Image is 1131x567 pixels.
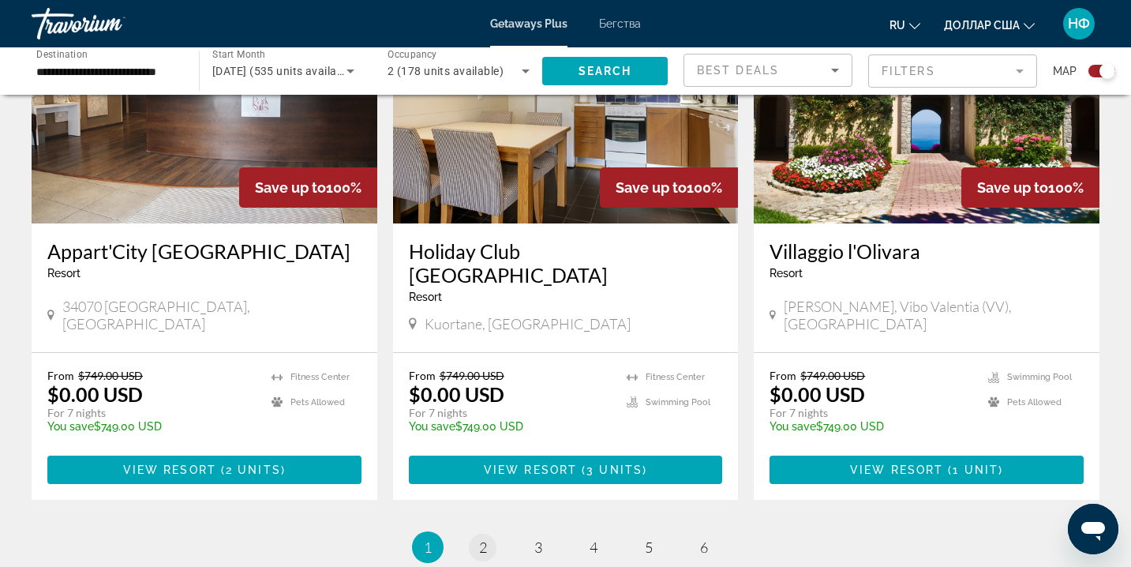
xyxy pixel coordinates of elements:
[943,464,1003,476] span: ( )
[590,539,597,556] span: 4
[440,369,504,382] span: $749.00 USD
[255,179,326,196] span: Save up to
[599,17,641,30] a: Бегства
[616,179,687,196] span: Save up to
[770,456,1084,484] button: View Resort(1 unit)
[953,464,998,476] span: 1 unit
[1058,7,1099,40] button: Меню пользователя
[800,369,865,382] span: $749.00 USD
[123,464,216,476] span: View Resort
[697,61,839,80] mat-select: Sort by
[490,17,567,30] a: Getaways Plus
[1007,397,1062,407] span: Pets Allowed
[32,3,189,44] a: Травориум
[479,539,487,556] span: 2
[47,420,94,433] span: You save
[226,464,281,476] span: 2 units
[600,167,738,208] div: 100%
[977,179,1048,196] span: Save up to
[534,539,542,556] span: 3
[770,239,1084,263] a: Villaggio l'Olivara
[36,48,88,59] span: Destination
[770,382,865,406] p: $0.00 USD
[290,372,350,382] span: Fitness Center
[770,420,816,433] span: You save
[697,64,779,77] span: Best Deals
[770,369,796,382] span: From
[425,315,631,332] span: Kuortane, [GEOGRAPHIC_DATA]
[646,397,710,407] span: Swimming Pool
[484,464,577,476] span: View Resort
[78,369,143,382] span: $749.00 USD
[645,539,653,556] span: 5
[889,13,920,36] button: Изменить язык
[409,369,436,382] span: From
[47,420,256,433] p: $749.00 USD
[409,382,504,406] p: $0.00 USD
[1053,60,1077,82] span: Map
[784,298,1084,332] span: [PERSON_NAME], Vibo Valentia (VV), [GEOGRAPHIC_DATA]
[388,65,504,77] span: 2 (178 units available)
[409,420,455,433] span: You save
[961,167,1099,208] div: 100%
[700,539,708,556] span: 6
[32,531,1099,563] nav: Pagination
[47,369,74,382] span: From
[47,456,361,484] button: View Resort(2 units)
[1068,504,1118,554] iframe: Кнопка запуска окна обмена сообщениями
[770,406,972,420] p: For 7 nights
[944,13,1035,36] button: Изменить валюту
[542,57,668,85] button: Search
[47,267,81,280] span: Resort
[409,456,723,484] button: View Resort(3 units)
[409,291,442,303] span: Resort
[239,167,377,208] div: 100%
[47,406,256,420] p: For 7 nights
[868,54,1037,88] button: Filter
[770,420,972,433] p: $749.00 USD
[646,372,705,382] span: Fitness Center
[212,65,356,77] span: [DATE] (535 units available)
[1007,372,1072,382] span: Swimming Pool
[62,298,361,332] span: 34070 [GEOGRAPHIC_DATA], [GEOGRAPHIC_DATA]
[47,239,361,263] a: Appart'City [GEOGRAPHIC_DATA]
[409,239,723,287] a: Holiday Club [GEOGRAPHIC_DATA]
[944,19,1020,32] font: доллар США
[577,464,647,476] span: ( )
[889,19,905,32] font: ru
[770,267,803,280] span: Resort
[388,49,437,60] span: Occupancy
[424,539,432,556] span: 1
[409,406,612,420] p: For 7 nights
[409,420,612,433] p: $749.00 USD
[47,382,143,406] p: $0.00 USD
[216,464,286,476] span: ( )
[586,464,642,476] span: 3 units
[850,464,943,476] span: View Resort
[579,65,632,77] span: Search
[290,397,345,407] span: Pets Allowed
[212,49,265,60] span: Start Month
[1068,15,1090,32] font: НФ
